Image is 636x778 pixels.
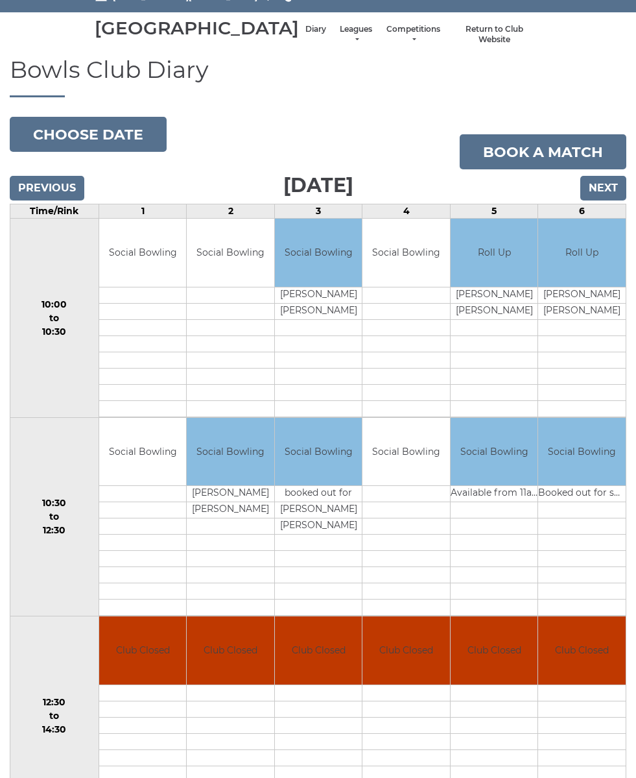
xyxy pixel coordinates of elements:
[10,57,626,98] h1: Bowls Club Diary
[580,176,626,201] input: Next
[187,219,274,287] td: Social Bowling
[275,418,362,486] td: Social Bowling
[339,24,373,45] a: Leagues
[187,616,274,685] td: Club Closed
[99,616,187,685] td: Club Closed
[99,204,187,219] td: 1
[538,418,626,486] td: Social Bowling
[538,204,626,219] td: 6
[274,204,362,219] td: 3
[10,204,99,219] td: Time/Rink
[451,418,538,486] td: Social Bowling
[451,219,538,287] td: Roll Up
[10,417,99,616] td: 10:30 to 12:30
[538,287,626,303] td: [PERSON_NAME]
[10,219,99,418] td: 10:00 to 10:30
[451,616,538,685] td: Club Closed
[451,303,538,319] td: [PERSON_NAME]
[275,219,362,287] td: Social Bowling
[275,616,362,685] td: Club Closed
[10,176,84,201] input: Previous
[275,303,362,319] td: [PERSON_NAME]
[275,287,362,303] td: [PERSON_NAME]
[386,24,440,45] a: Competitions
[95,18,299,38] div: [GEOGRAPHIC_DATA]
[187,418,274,486] td: Social Bowling
[99,219,187,287] td: Social Bowling
[538,486,626,502] td: Booked out for short mat
[538,219,626,287] td: Roll Up
[187,502,274,518] td: [PERSON_NAME]
[187,486,274,502] td: [PERSON_NAME]
[362,418,450,486] td: Social Bowling
[187,204,275,219] td: 2
[275,486,362,502] td: booked out for
[538,303,626,319] td: [PERSON_NAME]
[451,486,538,502] td: Available from 11am
[362,219,450,287] td: Social Bowling
[362,616,450,685] td: Club Closed
[305,24,326,35] a: Diary
[275,518,362,535] td: [PERSON_NAME]
[99,418,187,486] td: Social Bowling
[450,204,538,219] td: 5
[451,287,538,303] td: [PERSON_NAME]
[460,134,626,169] a: Book a match
[362,204,451,219] td: 4
[453,24,536,45] a: Return to Club Website
[10,117,167,152] button: Choose date
[275,502,362,518] td: [PERSON_NAME]
[538,616,626,685] td: Club Closed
